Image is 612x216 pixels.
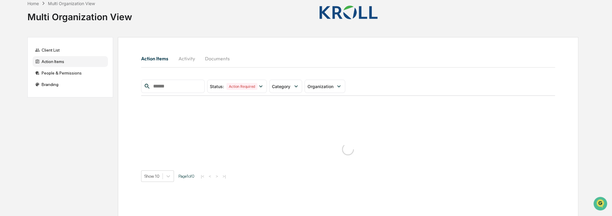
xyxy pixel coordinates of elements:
[226,83,257,90] div: Action Required
[272,84,290,89] span: Category
[4,85,40,96] a: 🔎Data Lookup
[178,174,194,179] span: Page 1 of 0
[6,46,17,57] img: 1746055101610-c473b297-6a78-478c-a979-82029cc54cd1
[27,1,39,6] div: Home
[221,174,228,179] button: >|
[48,1,95,6] div: Multi Organization View
[41,74,77,84] a: 🗄️Attestations
[33,79,108,90] div: Branding
[210,84,224,89] span: Status :
[207,174,213,179] button: <
[33,56,108,67] div: Action Items
[12,76,39,82] span: Preclearance
[6,88,11,93] div: 🔎
[4,74,41,84] a: 🖐️Preclearance
[6,77,11,81] div: 🖐️
[6,13,110,22] p: How can we help?
[103,48,110,55] button: Start new chat
[33,45,108,56] div: Client List
[318,5,378,20] img: Kroll
[173,51,200,66] button: Activity
[44,77,49,81] div: 🗄️
[593,196,609,212] iframe: Open customer support
[141,51,555,66] div: activity tabs
[50,76,75,82] span: Attestations
[141,51,173,66] button: Action Items
[21,52,76,57] div: We're available if you need us!
[33,68,108,78] div: People & Permissions
[43,102,73,107] a: Powered byPylon
[21,46,99,52] div: Start new chat
[27,7,132,22] div: Multi Organization View
[12,87,38,94] span: Data Lookup
[199,174,206,179] button: |<
[214,174,220,179] button: >
[307,84,333,89] span: Organization
[60,102,73,107] span: Pylon
[200,51,235,66] button: Documents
